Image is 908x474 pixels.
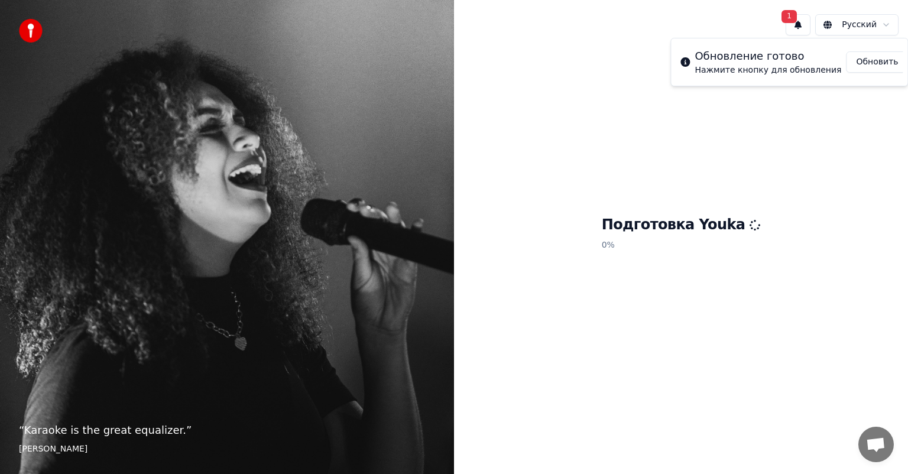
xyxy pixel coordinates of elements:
[781,10,797,23] span: 1
[19,422,435,439] p: “ Karaoke is the great equalizer. ”
[858,427,894,462] a: Открытый чат
[786,14,810,35] button: 1
[695,64,841,76] div: Нажмите кнопку для обновления
[19,19,43,43] img: youka
[19,443,435,455] footer: [PERSON_NAME]
[602,216,761,235] h1: Подготовка Youka
[846,51,908,73] button: Обновить
[695,48,841,64] div: Обновление готово
[602,235,761,256] p: 0 %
